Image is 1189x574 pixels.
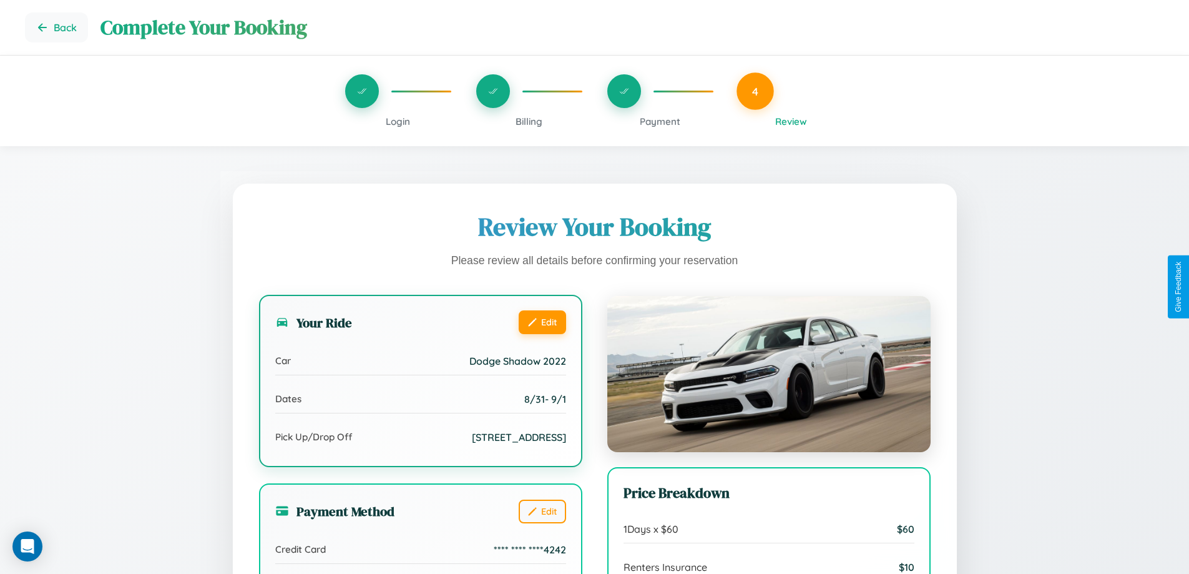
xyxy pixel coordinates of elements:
[12,532,42,562] div: Open Intercom Messenger
[640,116,680,127] span: Payment
[1174,262,1183,312] div: Give Feedback
[275,431,353,443] span: Pick Up/Drop Off
[469,355,566,367] span: Dodge Shadow 2022
[259,251,931,271] p: Please review all details before confirming your reservation
[275,543,326,555] span: Credit Card
[275,355,291,367] span: Car
[519,310,566,334] button: Edit
[624,483,914,503] h3: Price Breakdown
[607,296,931,452] img: Dodge Shadow
[524,393,566,405] span: 8 / 31 - 9 / 1
[775,116,807,127] span: Review
[100,14,1164,41] h1: Complete Your Booking
[519,500,566,523] button: Edit
[275,502,394,520] h3: Payment Method
[472,431,566,443] span: [STREET_ADDRESS]
[624,523,678,535] span: 1 Days x $ 60
[25,12,88,42] button: Go back
[752,84,758,98] span: 4
[275,314,352,332] h3: Your Ride
[516,116,542,127] span: Billing
[897,523,914,535] span: $ 60
[275,393,301,405] span: Dates
[899,561,914,573] span: $ 10
[259,210,931,244] h1: Review Your Booking
[624,561,707,573] span: Renters Insurance
[386,116,410,127] span: Login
